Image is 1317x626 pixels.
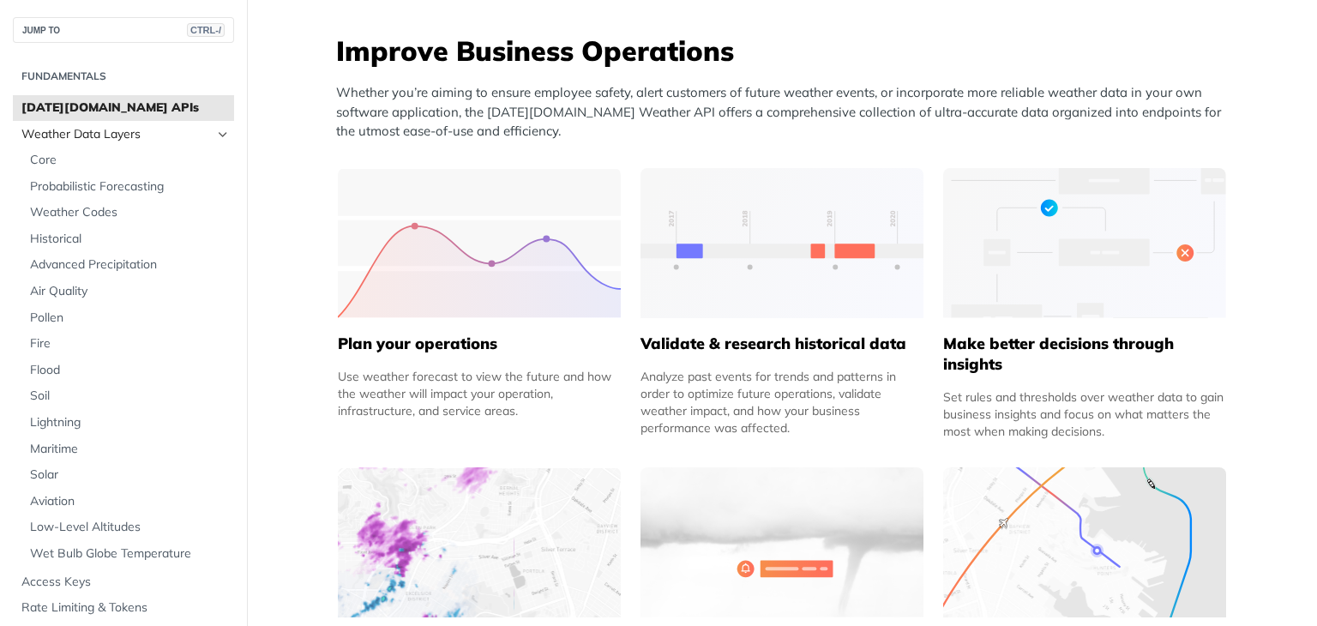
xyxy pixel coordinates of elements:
h3: Improve Business Operations [336,32,1236,69]
span: Wet Bulb Globe Temperature [30,545,230,563]
span: Soil [30,388,230,405]
a: Soil [21,383,234,409]
h2: Fundamentals [13,69,234,84]
a: Weather Codes [21,200,234,226]
a: Probabilistic Forecasting [21,174,234,200]
span: Air Quality [30,283,230,300]
a: Maritime [21,436,234,462]
button: JUMP TOCTRL-/ [13,17,234,43]
h5: Validate & research historical data [640,334,923,354]
img: 13d7ca0-group-496-2.svg [640,168,923,318]
span: Maritime [30,441,230,458]
img: 2c0a313-group-496-12x.svg [640,467,923,617]
span: Advanced Precipitation [30,256,230,274]
a: Core [21,147,234,173]
h5: Plan your operations [338,334,621,354]
span: Aviation [30,493,230,510]
span: Weather Data Layers [21,126,212,143]
span: Weather Codes [30,204,230,221]
span: Historical [30,231,230,248]
a: Advanced Precipitation [21,252,234,278]
a: Air Quality [21,279,234,304]
span: Pollen [30,310,230,327]
p: Whether you’re aiming to ensure employee safety, alert customers of future weather events, or inc... [336,83,1236,141]
img: 4463876-group-4982x.svg [338,467,621,617]
a: Access Keys [13,569,234,595]
span: Access Keys [21,574,230,591]
a: Aviation [21,489,234,515]
a: Rate Limiting & Tokens [13,595,234,621]
a: Historical [21,226,234,252]
div: Analyze past events for trends and patterns in order to optimize future operations, validate weat... [640,368,923,436]
span: Lightning [30,414,230,431]
span: Solar [30,466,230,484]
a: Fire [21,331,234,357]
span: CTRL-/ [187,23,225,37]
span: Fire [30,335,230,352]
span: Probabilistic Forecasting [30,178,230,196]
button: Hide subpages for Weather Data Layers [216,128,230,141]
div: Set rules and thresholds over weather data to gain business insights and focus on what matters th... [943,388,1226,440]
img: 994b3d6-mask-group-32x.svg [943,467,1226,617]
a: Wet Bulb Globe Temperature [21,541,234,567]
a: Weather Data LayersHide subpages for Weather Data Layers [13,122,234,147]
img: 39565e8-group-4962x.svg [338,168,621,318]
a: Solar [21,462,234,488]
div: Use weather forecast to view the future and how the weather will impact your operation, infrastru... [338,368,621,419]
span: Rate Limiting & Tokens [21,599,230,617]
a: Lightning [21,410,234,436]
span: Core [30,152,230,169]
span: [DATE][DOMAIN_NAME] APIs [21,99,230,117]
span: Low-Level Altitudes [30,519,230,536]
img: a22d113-group-496-32x.svg [943,168,1226,318]
span: Flood [30,362,230,379]
a: Pollen [21,305,234,331]
a: Low-Level Altitudes [21,515,234,540]
a: [DATE][DOMAIN_NAME] APIs [13,95,234,121]
h5: Make better decisions through insights [943,334,1226,375]
a: Flood [21,358,234,383]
